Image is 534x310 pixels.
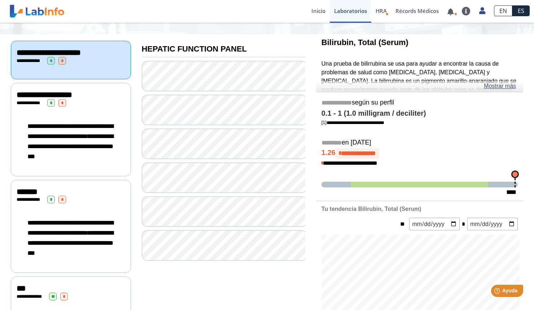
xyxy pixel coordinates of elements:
b: Bilirubin, Total (Serum) [321,38,408,47]
h5: según su perfil [321,99,518,107]
p: Una prueba de bilirrubina se usa para ayudar a encontrar la causa de problemas de salud como [MED... [321,59,518,146]
h5: en [DATE] [321,139,518,147]
span: HRA [376,7,387,14]
input: mm/dd/yyyy [409,218,460,230]
a: [1] [321,120,384,125]
h4: 1.26 [321,148,518,159]
a: ES [512,5,530,16]
h4: 0.1 - 1 (1.0 milligram / deciliter) [321,109,518,118]
b: HEPATIC FUNCTION PANEL [142,44,247,53]
iframe: Help widget launcher [470,282,526,302]
a: Mostrar más [484,82,516,90]
b: Tu tendencia Bilirubin, Total (Serum) [321,206,421,212]
a: EN [494,5,512,16]
input: mm/dd/yyyy [467,218,518,230]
